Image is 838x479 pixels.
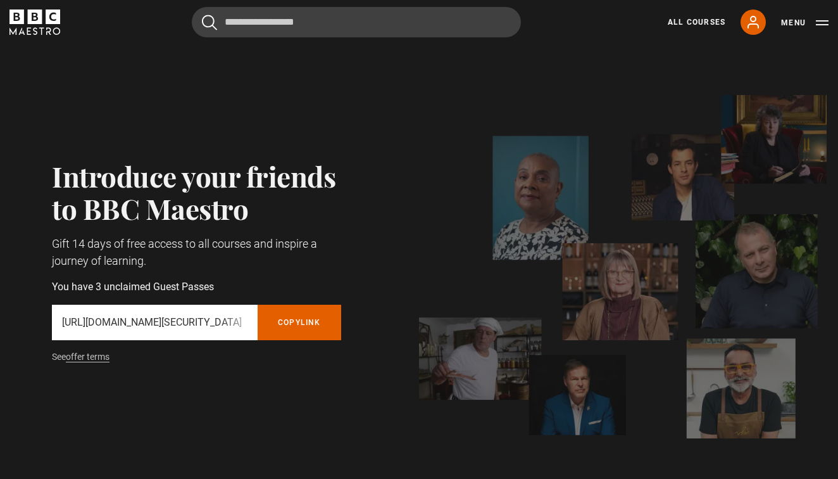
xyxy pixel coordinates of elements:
[52,235,341,269] p: Gift 14 days of free access to all courses and inspire a journey of learning.
[202,15,217,30] button: Submit the search query
[9,10,60,35] svg: BBC Maestro
[52,279,341,295] p: You have 3 unclaimed Guest Passes
[66,352,109,362] a: offer terms
[668,16,725,28] a: All Courses
[62,315,247,330] p: [URL][DOMAIN_NAME][SECURITY_DATA]
[258,305,341,340] button: Copylink
[781,16,829,29] button: Toggle navigation
[52,350,341,364] p: See
[52,160,341,225] h2: Introduce your friends to BBC Maestro
[192,7,521,37] input: Search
